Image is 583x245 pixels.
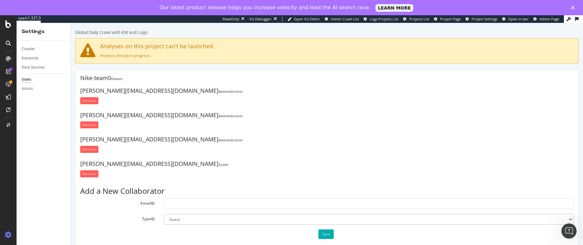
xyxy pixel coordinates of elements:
[10,113,503,120] h4: [PERSON_NAME][EMAIL_ADDRESS][DOMAIN_NAME]
[248,207,263,216] button: Save
[17,15,41,23] a: spa/v1.337.3
[22,46,66,52] a: Crawler
[148,139,158,144] strong: Guest
[10,74,28,81] input: Remove
[22,55,66,62] a: Keywords
[10,30,503,35] p: Analysis already in progress.
[22,76,31,83] div: Users
[472,17,497,21] span: Project Settings
[223,17,240,22] div: ReadOnly:
[508,17,529,21] span: Open in dev
[22,85,66,92] a: Admin
[10,164,503,172] h3: Add a New Collaborator
[81,193,84,199] button: Type
[10,52,503,58] h4: Nike-team0
[22,55,39,62] div: Keywords
[434,17,461,22] a: Project Page
[466,17,497,22] a: Project Settings
[10,138,503,144] h4: [PERSON_NAME][EMAIL_ADDRESS][DOMAIN_NAME]
[10,20,503,27] h4: Analyses on this project can't be launched.
[5,175,89,183] label: Email
[22,28,65,35] div: Settings
[148,91,172,95] strong: Administrator
[22,76,66,83] a: Users
[10,123,28,130] input: Remove
[440,17,461,21] span: Project Page
[364,17,398,22] a: Logs Projects List
[409,17,429,21] span: Projects List
[331,17,359,21] span: Admin Crawl List
[288,17,320,22] a: Open Viz Editor
[375,4,413,12] a: LEARN MORE
[81,178,84,183] button: Email
[502,17,529,22] a: Open in dev
[40,53,52,58] strong: Owner
[370,17,398,21] span: Logs Projects List
[22,85,33,92] div: Admin
[148,66,172,71] strong: Administrator
[325,17,359,22] a: Admin Crawl List
[539,17,559,21] span: Admin Page
[160,4,370,11] div: Our latest product release helps you increase velocity and lead the AI search race.
[403,17,429,22] a: Projects List
[148,115,172,119] strong: Administrator
[17,15,41,21] div: spa/v1.337.3
[533,17,559,22] a: Admin Page
[294,17,320,21] span: Open Viz Editor
[22,46,35,52] div: Crawler
[571,6,577,10] div: Close
[10,99,28,105] input: Remove
[22,64,66,71] a: Data Sources
[4,6,77,13] div: Global Daily Crawl with KW and Logs
[249,17,272,22] div: Viz Debugger:
[10,65,503,71] h4: [PERSON_NAME][EMAIL_ADDRESS][DOMAIN_NAME]
[22,64,45,71] div: Data Sources
[10,147,28,154] input: Remove
[10,89,503,96] h4: [PERSON_NAME][EMAIL_ADDRESS][DOMAIN_NAME]
[561,223,577,239] iframe: Intercom live chat
[5,191,89,199] label: Type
